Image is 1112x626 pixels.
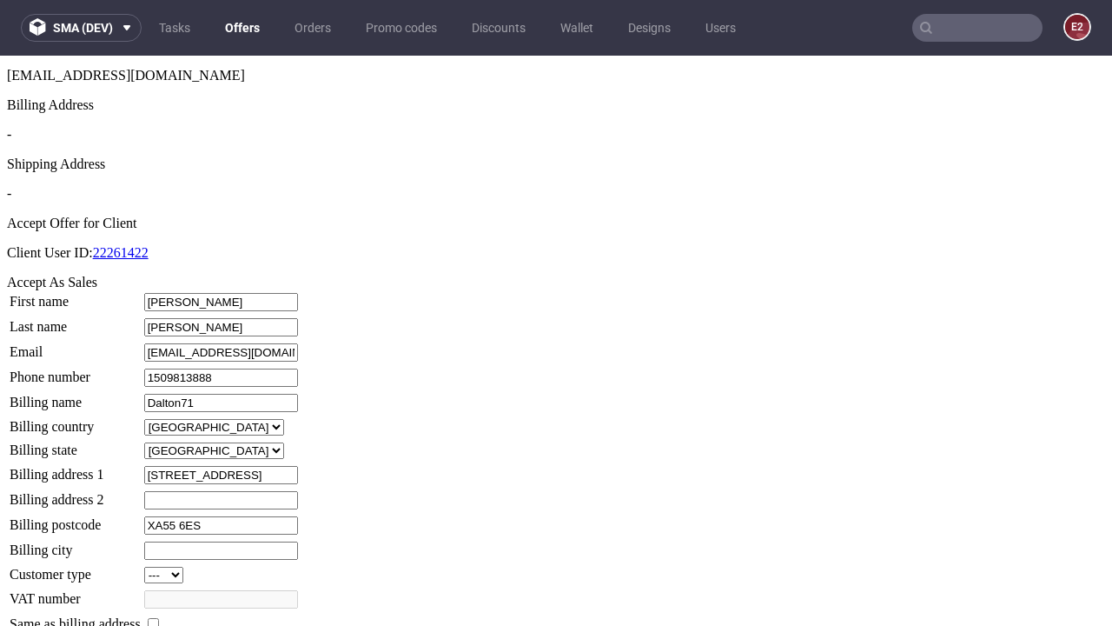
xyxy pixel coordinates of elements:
[9,386,142,404] td: Billing state
[7,71,11,86] span: -
[149,14,201,42] a: Tasks
[53,22,113,34] span: sma (dev)
[7,190,1105,205] p: Client User ID:
[284,14,341,42] a: Orders
[7,130,11,145] span: -
[9,312,142,332] td: Phone number
[9,534,142,554] td: VAT number
[355,14,447,42] a: Promo codes
[9,410,142,430] td: Billing address 1
[695,14,746,42] a: Users
[618,14,681,42] a: Designs
[9,460,142,480] td: Billing postcode
[9,262,142,282] td: Last name
[9,236,142,256] td: First name
[93,190,149,204] a: 22261422
[550,14,604,42] a: Wallet
[7,219,1105,235] div: Accept As Sales
[21,14,142,42] button: sma (dev)
[7,12,245,27] span: [EMAIL_ADDRESS][DOMAIN_NAME]
[1065,15,1089,39] figcaption: e2
[9,510,142,529] td: Customer type
[7,160,1105,176] div: Accept Offer for Client
[9,485,142,505] td: Billing city
[461,14,536,42] a: Discounts
[9,337,142,357] td: Billing name
[9,435,142,455] td: Billing address 2
[7,101,1105,117] div: Shipping Address
[9,287,142,307] td: Email
[9,559,142,578] td: Same as billing address
[215,14,270,42] a: Offers
[9,363,142,381] td: Billing country
[7,42,1105,57] div: Billing Address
